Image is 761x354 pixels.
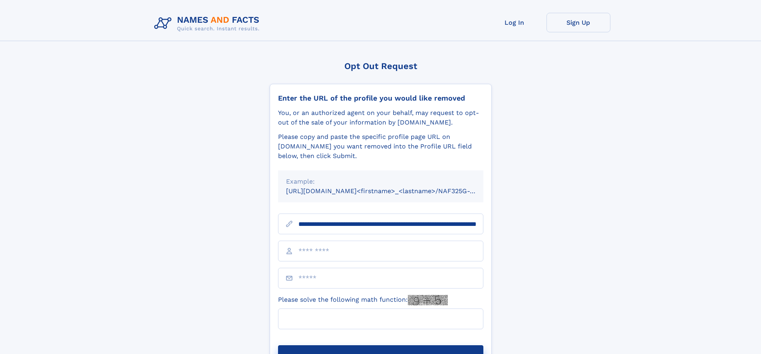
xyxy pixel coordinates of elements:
[278,132,483,161] div: Please copy and paste the specific profile page URL on [DOMAIN_NAME] you want removed into the Pr...
[151,13,266,34] img: Logo Names and Facts
[278,295,448,305] label: Please solve the following math function:
[286,177,475,186] div: Example:
[270,61,492,71] div: Opt Out Request
[483,13,546,32] a: Log In
[278,94,483,103] div: Enter the URL of the profile you would like removed
[286,187,499,195] small: [URL][DOMAIN_NAME]<firstname>_<lastname>/NAF325G-xxxxxxxx
[278,108,483,127] div: You, or an authorized agent on your behalf, may request to opt-out of the sale of your informatio...
[546,13,610,32] a: Sign Up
